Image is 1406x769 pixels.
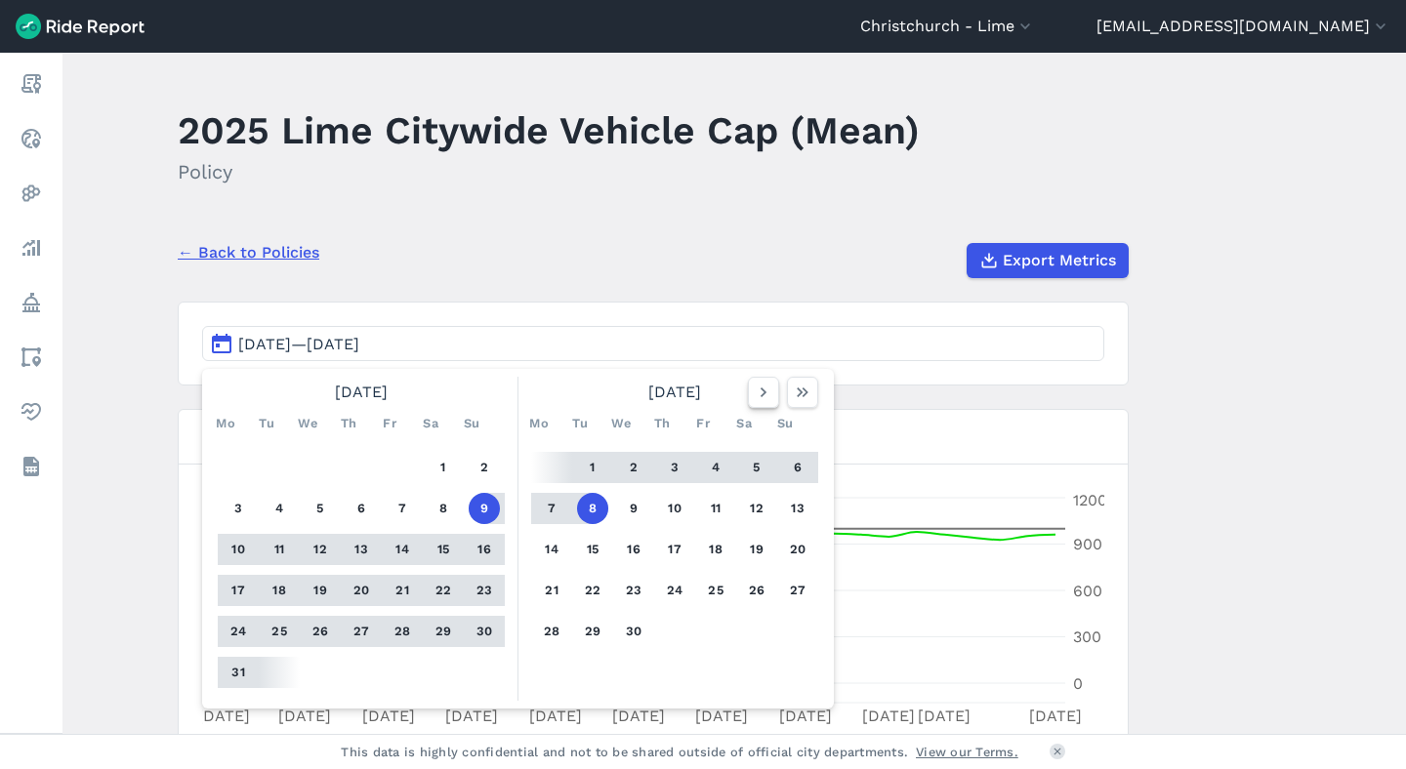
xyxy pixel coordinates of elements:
tspan: [DATE] [529,707,582,725]
div: Su [456,408,487,439]
tspan: [DATE] [695,707,748,725]
tspan: [DATE] [1029,707,1082,725]
button: 13 [782,493,813,524]
div: Fr [374,408,405,439]
button: 3 [223,493,254,524]
button: 17 [223,575,254,606]
button: 28 [536,616,567,647]
button: 15 [577,534,608,565]
tspan: [DATE] [918,707,971,725]
div: Su [769,408,801,439]
button: 7 [536,493,567,524]
button: 26 [741,575,772,606]
button: 28 [387,616,418,647]
button: Export Metrics [967,243,1129,278]
div: Sa [728,408,760,439]
h2: Policy [178,157,920,186]
button: 29 [428,616,459,647]
button: 24 [659,575,690,606]
tspan: [DATE] [862,707,915,725]
div: Th [333,408,364,439]
button: [EMAIL_ADDRESS][DOMAIN_NAME] [1096,15,1390,38]
button: 18 [700,534,731,565]
button: 13 [346,534,377,565]
div: Tu [251,408,282,439]
tspan: 300 [1073,627,1101,646]
button: 22 [428,575,459,606]
button: 12 [741,493,772,524]
button: 17 [659,534,690,565]
button: 1 [577,452,608,483]
tspan: [DATE] [612,707,665,725]
button: 8 [577,493,608,524]
button: 16 [469,534,500,565]
span: Export Metrics [1003,249,1116,272]
tspan: [DATE] [362,707,415,725]
h1: 2025 Lime Citywide Vehicle Cap (Mean) [178,103,920,157]
div: Th [646,408,678,439]
tspan: [DATE] [779,707,832,725]
button: 2 [618,452,649,483]
button: 4 [700,452,731,483]
button: 3 [659,452,690,483]
span: [DATE]—[DATE] [238,335,359,353]
div: Sa [415,408,446,439]
button: 31 [223,657,254,688]
button: 14 [536,534,567,565]
tspan: [DATE] [445,707,498,725]
button: 24 [223,616,254,647]
button: 5 [741,452,772,483]
button: 25 [264,616,295,647]
tspan: [DATE] [278,707,331,725]
button: 21 [387,575,418,606]
img: Ride Report [16,14,145,39]
button: 23 [469,575,500,606]
button: 10 [223,534,254,565]
button: 14 [387,534,418,565]
tspan: 0 [1073,674,1083,693]
a: Datasets [14,449,49,484]
button: 5 [305,493,336,524]
button: 7 [387,493,418,524]
button: 2 [469,452,500,483]
a: Health [14,394,49,429]
tspan: 900 [1073,535,1102,553]
tspan: 600 [1073,582,1102,600]
button: 30 [469,616,500,647]
a: Analyze [14,230,49,265]
a: Policy [14,285,49,320]
button: 10 [659,493,690,524]
button: 20 [346,575,377,606]
button: 6 [782,452,813,483]
tspan: 1200 [1073,491,1107,509]
button: 21 [536,575,567,606]
h3: Compliance for 2025 Lime Citywide Vehicle Cap (Mean) [179,410,1128,465]
button: 19 [305,575,336,606]
div: Mo [210,408,241,439]
button: 23 [618,575,649,606]
button: 9 [618,493,649,524]
div: [DATE] [523,377,826,408]
button: 26 [305,616,336,647]
a: Realtime [14,121,49,156]
tspan: [DATE] [197,707,250,725]
div: Fr [687,408,719,439]
a: ← Back to Policies [178,241,319,264]
button: 1 [428,452,459,483]
button: 30 [618,616,649,647]
button: 11 [700,493,731,524]
button: 22 [577,575,608,606]
a: Areas [14,340,49,375]
a: Heatmaps [14,176,49,211]
div: We [605,408,637,439]
button: 16 [618,534,649,565]
button: 27 [782,575,813,606]
button: Christchurch - Lime [860,15,1035,38]
div: Tu [564,408,596,439]
button: 15 [428,534,459,565]
div: We [292,408,323,439]
div: [DATE] [210,377,513,408]
button: 12 [305,534,336,565]
button: [DATE]—[DATE] [202,326,1104,361]
button: 25 [700,575,731,606]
